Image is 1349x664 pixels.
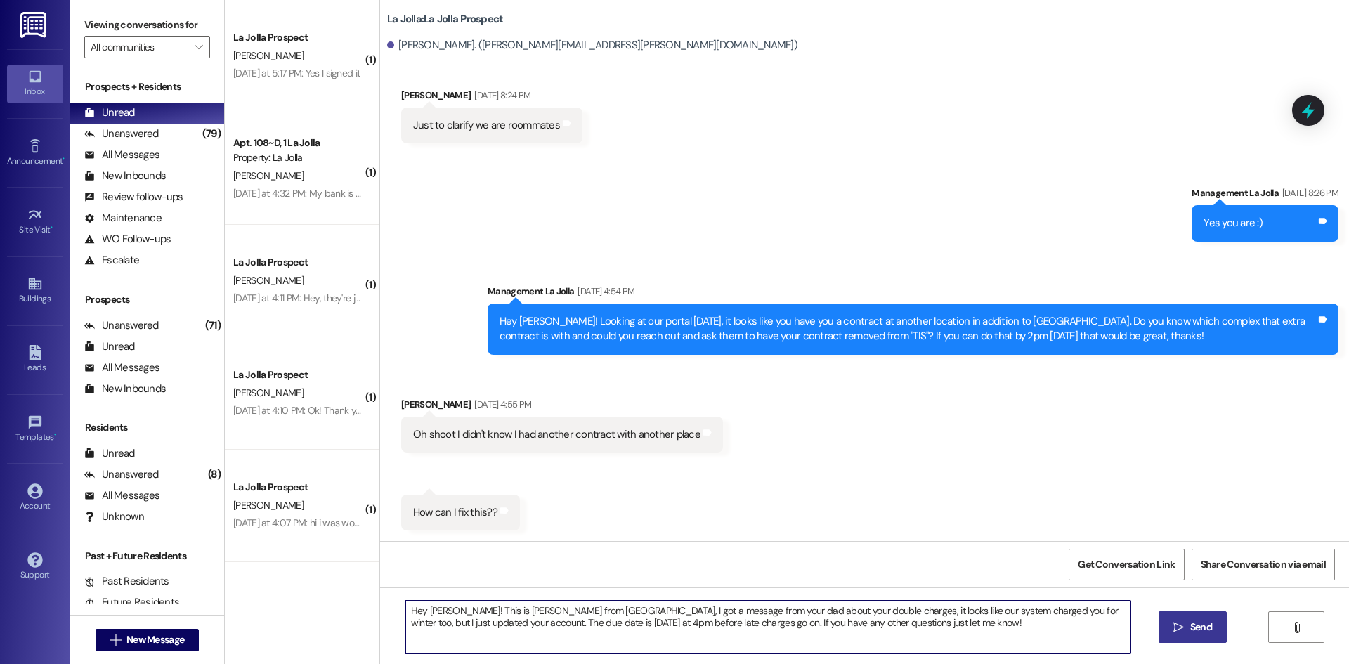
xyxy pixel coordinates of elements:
div: [DATE] 4:55 PM [471,397,531,412]
div: (79) [199,123,224,145]
div: [DATE] 8:24 PM [471,88,530,103]
a: Account [7,479,63,517]
a: Support [7,548,63,586]
div: [DATE] at 4:11 PM: Hey, they're just waiting for his request. They said they will get it changed ... [233,292,982,304]
div: [DATE] 8:26 PM [1279,185,1338,200]
a: Templates • [7,410,63,448]
div: La Jolla Prospect [233,255,363,270]
div: All Messages [84,148,159,162]
span: Get Conversation Link [1078,557,1175,572]
div: [DATE] at 4:32 PM: My bank is not able to cancel the payment so that will not be possible. Thank ... [233,187,671,200]
button: Get Conversation Link [1069,549,1184,580]
div: Past Residents [84,574,169,589]
a: Inbox [7,65,63,103]
div: Prospects [70,292,224,307]
div: Prospects + Residents [70,79,224,94]
span: [PERSON_NAME] [233,386,304,399]
i:  [1291,622,1302,633]
div: [DATE] at 4:07 PM: hi i was wondering what my mailing address would be and if i can start sending... [233,516,741,529]
div: Oh shoot I didn't know I had another contract with another place [413,427,700,442]
div: Hey [PERSON_NAME]! Looking at our portal [DATE], it looks like you have you a contract at another... [500,314,1316,344]
a: Leads [7,341,63,379]
div: Unread [84,446,135,461]
textarea: Hey [PERSON_NAME]! This is [PERSON_NAME] from [GEOGRAPHIC_DATA], I got a message from your dad ab... [405,601,1130,653]
div: Future Residents [84,595,179,610]
div: Management La Jolla [488,284,1338,304]
button: New Message [96,629,200,651]
div: La Jolla Prospect [233,367,363,382]
span: New Message [126,632,184,647]
b: La Jolla: La Jolla Prospect [387,12,504,27]
span: Share Conversation via email [1201,557,1326,572]
div: [PERSON_NAME]. ([PERSON_NAME][EMAIL_ADDRESS][PERSON_NAME][DOMAIN_NAME]) [387,38,797,53]
span: • [54,430,56,440]
span: [PERSON_NAME] [233,274,304,287]
div: Unanswered [84,318,159,333]
span: • [63,154,65,164]
div: (8) [204,464,224,486]
a: Site Visit • [7,203,63,241]
div: Residents [70,420,224,435]
div: La Jolla Prospect [233,30,363,45]
div: Property: La Jolla [233,150,363,165]
input: All communities [91,36,188,58]
label: Viewing conversations for [84,14,210,36]
div: Unanswered [84,126,159,141]
div: (71) [202,315,224,337]
button: Send [1159,611,1227,643]
button: Share Conversation via email [1192,549,1335,580]
div: Management La Jolla [1192,185,1338,205]
div: [PERSON_NAME] [401,88,582,108]
div: New Inbounds [84,169,166,183]
i:  [195,41,202,53]
div: La Jolla Prospect [233,480,363,495]
div: Unread [84,339,135,354]
img: ResiDesk Logo [20,12,49,38]
div: Past + Future Residents [70,549,224,564]
span: [PERSON_NAME] [233,499,304,512]
div: Unanswered [84,467,159,482]
div: Yes you are :) [1204,216,1263,230]
div: Review follow-ups [84,190,183,204]
i:  [1173,622,1184,633]
span: [PERSON_NAME] [233,49,304,62]
div: WO Follow-ups [84,232,171,247]
div: Unread [84,105,135,120]
span: Send [1190,620,1212,634]
div: [DATE] at 5:17 PM: Yes I signed it [233,67,360,79]
span: [PERSON_NAME] [233,169,304,182]
i:  [110,634,121,646]
div: New Inbounds [84,382,166,396]
div: Just to clarify we are roommates [413,118,560,133]
div: Unknown [84,509,144,524]
a: Buildings [7,272,63,310]
div: Escalate [84,253,139,268]
div: Apt. 108~D, 1 La Jolla [233,136,363,150]
div: [PERSON_NAME] [401,397,723,417]
div: How can I fix this?? [413,505,497,520]
div: All Messages [84,360,159,375]
span: • [51,223,53,233]
div: All Messages [84,488,159,503]
div: [DATE] at 4:10 PM: Ok! Thank you! [233,404,368,417]
div: Maintenance [84,211,162,226]
div: [DATE] 4:54 PM [574,284,634,299]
